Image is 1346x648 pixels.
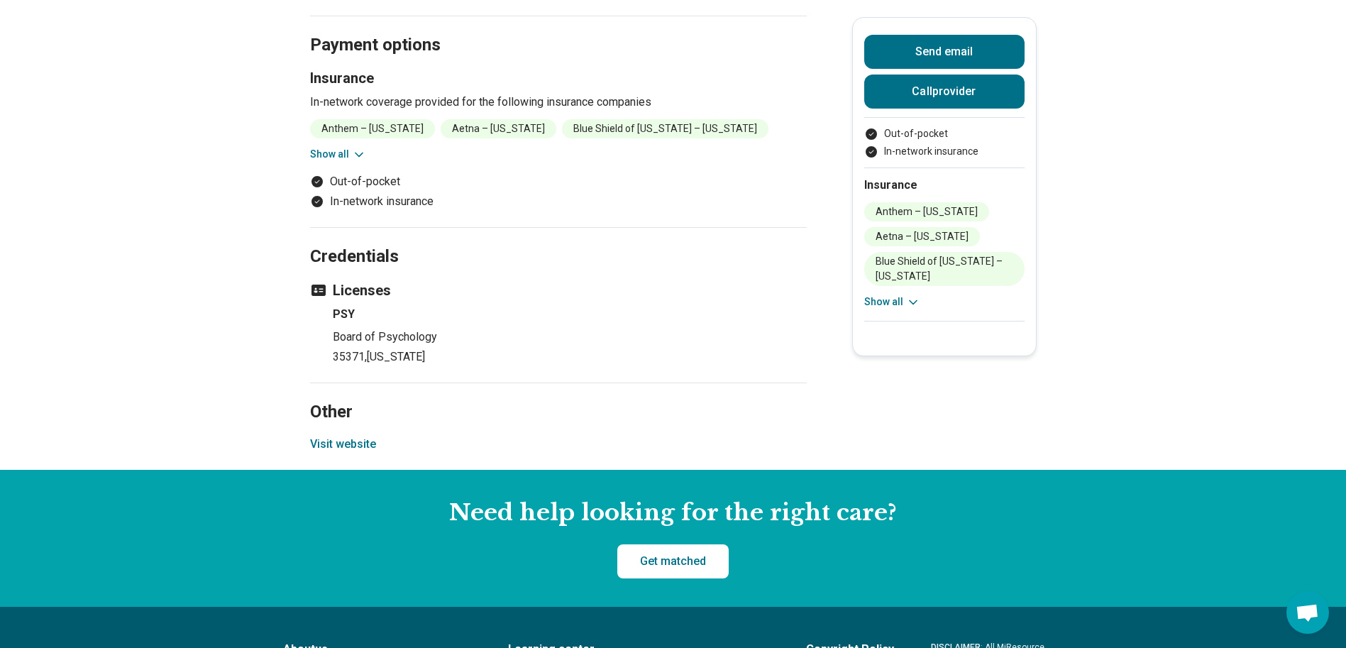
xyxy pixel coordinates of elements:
[864,126,1025,159] ul: Payment options
[310,68,807,88] h3: Insurance
[864,227,980,246] li: Aetna – [US_STATE]
[310,119,435,138] li: Anthem – [US_STATE]
[310,173,807,190] li: Out-of-pocket
[864,35,1025,69] button: Send email
[333,348,807,366] p: 35371
[310,280,807,300] h3: Licenses
[333,306,807,323] h4: PSY
[562,119,768,138] li: Blue Shield of [US_STATE] – [US_STATE]
[1286,591,1329,634] div: Open chat
[310,94,807,111] p: In-network coverage provided for the following insurance companies
[864,252,1025,286] li: Blue Shield of [US_STATE] – [US_STATE]
[617,544,729,578] a: Get matched
[864,177,1025,194] h2: Insurance
[333,329,807,346] p: Board of Psychology
[310,147,366,162] button: Show all
[864,75,1025,109] button: Callprovider
[310,211,807,269] h2: Credentials
[310,193,807,210] li: In-network insurance
[441,119,556,138] li: Aetna – [US_STATE]
[310,173,807,210] ul: Payment options
[11,498,1335,528] h2: Need help looking for the right care?
[864,295,920,309] button: Show all
[864,202,989,221] li: Anthem – [US_STATE]
[310,366,807,424] h2: Other
[864,144,1025,159] li: In-network insurance
[365,350,425,363] span: , [US_STATE]
[310,436,376,453] button: Visit website
[864,126,1025,141] li: Out-of-pocket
